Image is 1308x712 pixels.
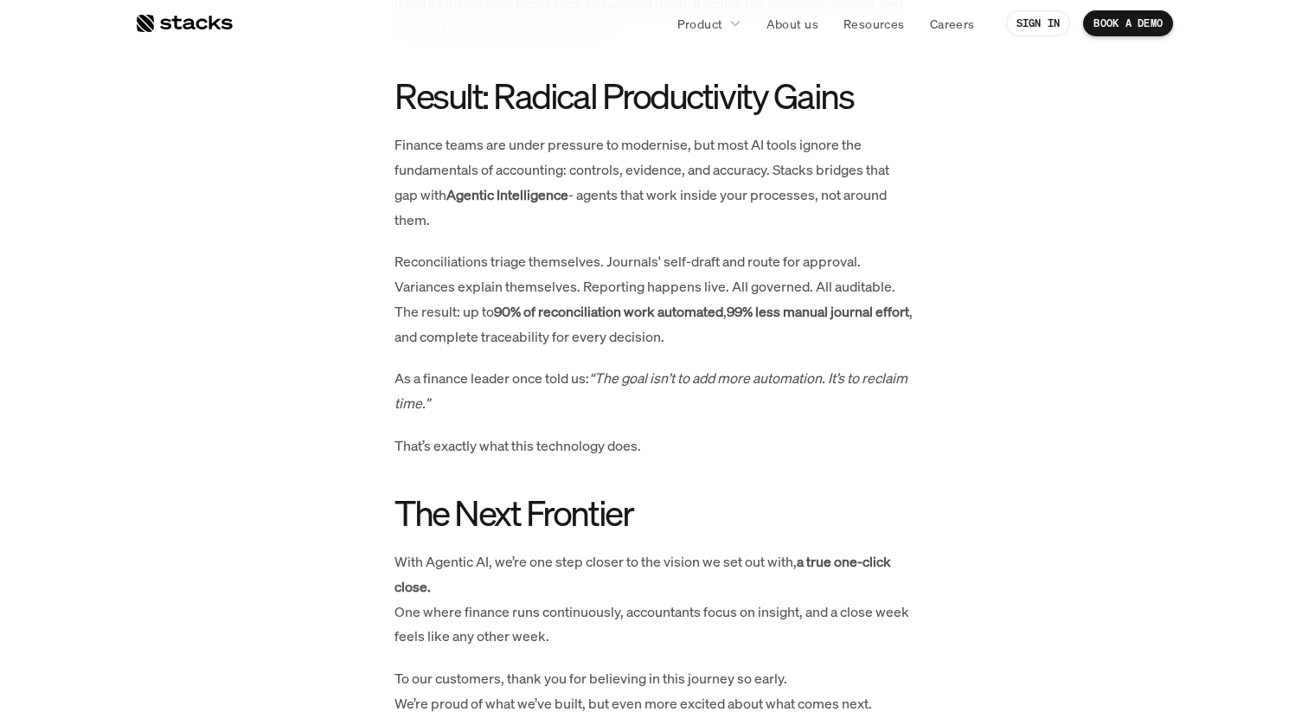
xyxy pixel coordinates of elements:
h2: Result: Radical Productivity Gains [394,76,914,115]
a: BOOK A DEMO [1083,10,1173,36]
a: Privacy Policy [204,330,280,342]
strong: Agentic Intelligence [446,185,568,204]
p: Finance teams are under pressure to modernise, but most AI tools ignore the fundamentals of accou... [394,132,914,232]
p: With Agentic AI, we’re one step closer to the vision we set out with, One where finance runs cont... [394,549,914,649]
p: Careers [930,15,975,33]
h2: The Next Frontier [394,493,914,532]
p: As a finance leader once told us: [394,366,914,416]
strong: a true one-click close. [394,552,894,596]
p: Resources [843,15,905,33]
em: “The goal isn’t to add more automation. It’s to reclaim time.” [394,369,910,413]
p: Product [677,15,723,33]
a: Resources [833,8,915,39]
p: About us [766,15,818,33]
p: That’s exactly what this technology does. [394,433,914,459]
a: SIGN IN [1006,10,1071,36]
p: Reconciliations triage themselves. Journals' self-draft and route for approval. Variances explain... [394,249,914,349]
p: BOOK A DEMO [1093,17,1163,29]
strong: 99% less manual journal effort [727,302,909,321]
strong: 90% of reconciliation work automated [494,302,723,321]
p: SIGN IN [1016,17,1061,29]
a: About us [756,8,829,39]
a: Careers [920,8,985,39]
